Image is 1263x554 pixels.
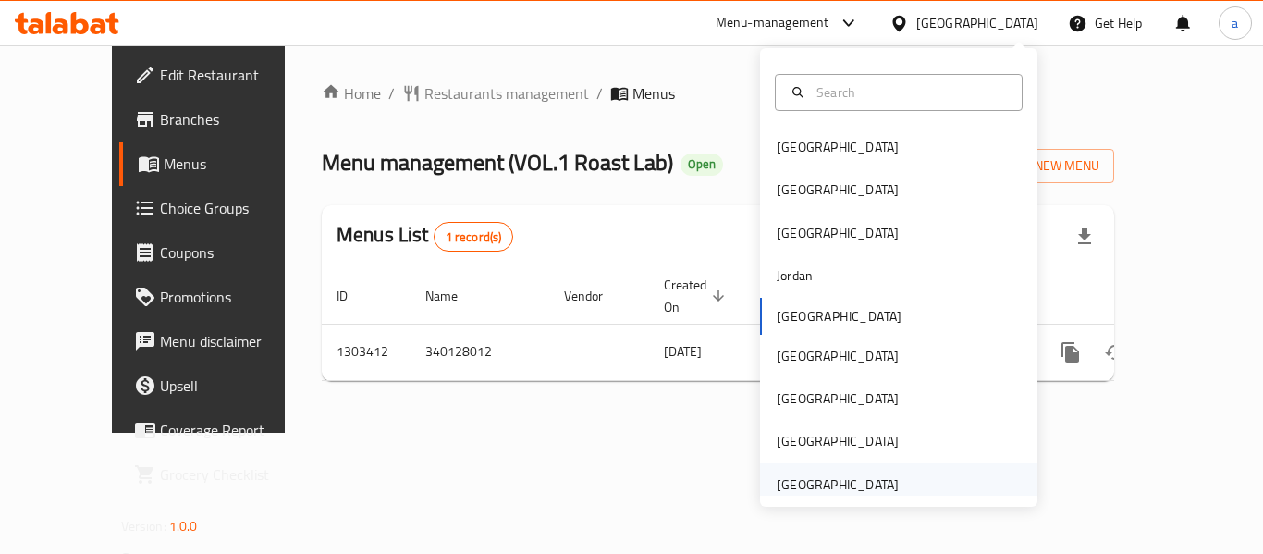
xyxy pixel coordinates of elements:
div: [GEOGRAPHIC_DATA] [916,13,1038,33]
span: Add New Menu [986,154,1099,178]
span: Upsell [160,375,308,397]
span: 1 record(s) [435,228,513,246]
span: Coverage Report [160,419,308,441]
span: ID [337,285,372,307]
span: Open [681,156,723,172]
a: Branches [119,97,323,142]
div: Open [681,154,723,176]
a: Grocery Checklist [119,452,323,497]
div: [GEOGRAPHIC_DATA] [777,388,899,409]
span: Branches [160,108,308,130]
span: Restaurants management [424,82,589,105]
div: [GEOGRAPHIC_DATA] [777,431,899,451]
a: Edit Restaurant [119,53,323,97]
li: / [388,82,395,105]
a: Home [322,82,381,105]
a: Coupons [119,230,323,275]
div: [GEOGRAPHIC_DATA] [777,179,899,200]
span: a [1232,13,1238,33]
td: 1303412 [322,324,411,380]
span: Menus [164,153,308,175]
td: 340128012 [411,324,549,380]
div: [GEOGRAPHIC_DATA] [777,137,899,157]
button: Add New Menu [971,149,1114,183]
span: Edit Restaurant [160,64,308,86]
span: 1.0.0 [169,514,198,538]
span: Name [425,285,482,307]
span: Promotions [160,286,308,308]
div: Menu-management [716,12,829,34]
nav: breadcrumb [322,82,1114,105]
span: Menus [632,82,675,105]
span: Menu management ( VOL.1 Roast Lab ) [322,142,673,183]
a: Restaurants management [402,82,589,105]
div: [GEOGRAPHIC_DATA] [777,346,899,366]
span: Version: [121,514,166,538]
span: Created On [664,274,730,318]
div: [GEOGRAPHIC_DATA] [777,223,899,243]
a: Upsell [119,363,323,408]
input: Search [809,82,1011,103]
button: more [1048,330,1093,375]
span: Coupons [160,241,308,264]
div: Total records count [434,222,514,252]
a: Choice Groups [119,186,323,230]
a: Coverage Report [119,408,323,452]
li: / [596,82,603,105]
a: Menu disclaimer [119,319,323,363]
div: [GEOGRAPHIC_DATA] [777,474,899,495]
span: [DATE] [664,339,702,363]
button: Change Status [1093,330,1137,375]
span: Grocery Checklist [160,463,308,486]
span: Choice Groups [160,197,308,219]
div: Export file [1062,215,1107,259]
a: Promotions [119,275,323,319]
div: Jordan [777,265,813,286]
span: Menu disclaimer [160,330,308,352]
a: Menus [119,142,323,186]
span: Vendor [564,285,627,307]
h2: Menus List [337,221,513,252]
